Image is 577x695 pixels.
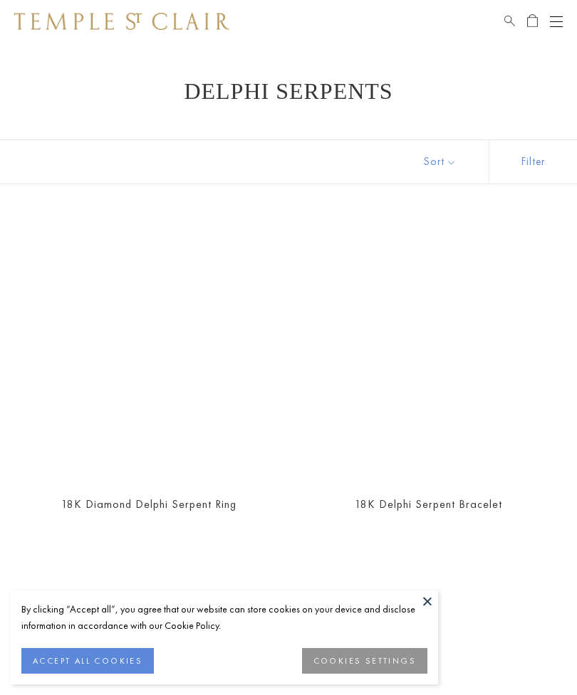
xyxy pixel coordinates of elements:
img: Temple St. Clair [14,13,229,30]
a: Open Shopping Bag [527,13,538,30]
a: 18K Delphi Serpent Bracelet18K Delphi Serpent Bracelet [297,220,560,482]
h1: Delphi Serpents [36,78,541,104]
button: Show filters [489,140,577,184]
a: Search [504,13,515,30]
iframe: Gorgias live chat messenger [506,628,563,681]
button: COOKIES SETTINGS [302,648,427,674]
a: R31835-SERPENTR31835-SERPENT [17,220,280,482]
button: Open navigation [550,13,563,30]
button: Show sort by [392,140,489,184]
div: By clicking “Accept all”, you agree that our website can store cookies on your device and disclos... [21,601,427,634]
button: ACCEPT ALL COOKIES [21,648,154,674]
a: 18K Delphi Serpent Bracelet [355,497,502,511]
a: 18K Diamond Delphi Serpent Ring [61,497,236,511]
